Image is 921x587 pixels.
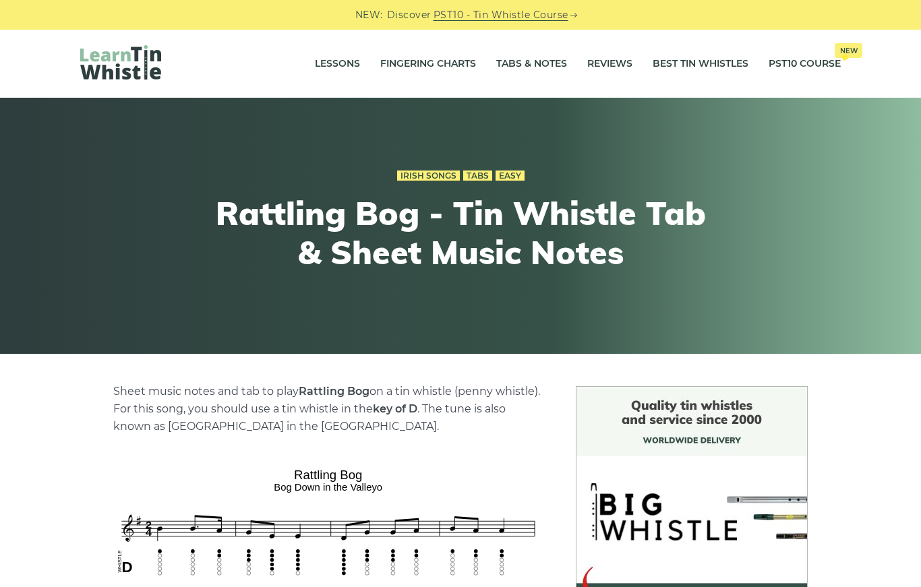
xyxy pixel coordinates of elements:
strong: Rattling Bog [299,385,369,398]
h1: Rattling Bog - Tin Whistle Tab & Sheet Music Notes [212,194,709,272]
span: New [835,43,862,58]
a: Tabs [463,171,492,181]
a: Fingering Charts [380,47,476,81]
strong: key of D [373,402,417,415]
a: Best Tin Whistles [653,47,748,81]
a: PST10 CourseNew [769,47,841,81]
a: Lessons [315,47,360,81]
p: Sheet music notes and tab to play on a tin whistle (penny whistle). For this song, you should use... [113,383,543,435]
a: Irish Songs [397,171,460,181]
img: LearnTinWhistle.com [80,45,161,80]
a: Reviews [587,47,632,81]
a: Easy [496,171,525,181]
a: Tabs & Notes [496,47,567,81]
